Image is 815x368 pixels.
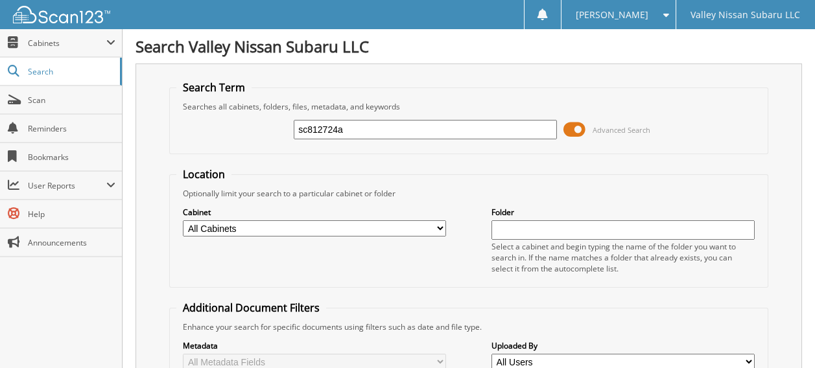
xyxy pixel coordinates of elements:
legend: Additional Document Filters [176,301,326,315]
legend: Location [176,167,231,181]
div: Select a cabinet and begin typing the name of the folder you want to search in. If the name match... [491,241,755,274]
span: Help [28,209,115,220]
span: Reminders [28,123,115,134]
label: Uploaded By [491,340,755,351]
span: [PERSON_NAME] [576,11,648,19]
iframe: Chat Widget [750,306,815,368]
span: Scan [28,95,115,106]
label: Metadata [183,340,446,351]
div: Enhance your search for specific documents using filters such as date and file type. [176,321,761,332]
div: Optionally limit your search to a particular cabinet or folder [176,188,761,199]
legend: Search Term [176,80,252,95]
h1: Search Valley Nissan Subaru LLC [136,36,802,57]
div: Searches all cabinets, folders, files, metadata, and keywords [176,101,761,112]
img: scan123-logo-white.svg [13,6,110,23]
span: Bookmarks [28,152,115,163]
span: Valley Nissan Subaru LLC [691,11,800,19]
label: Cabinet [183,207,446,218]
label: Folder [491,207,755,218]
span: Advanced Search [593,125,650,135]
span: Cabinets [28,38,106,49]
span: Search [28,66,113,77]
span: Announcements [28,237,115,248]
span: User Reports [28,180,106,191]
